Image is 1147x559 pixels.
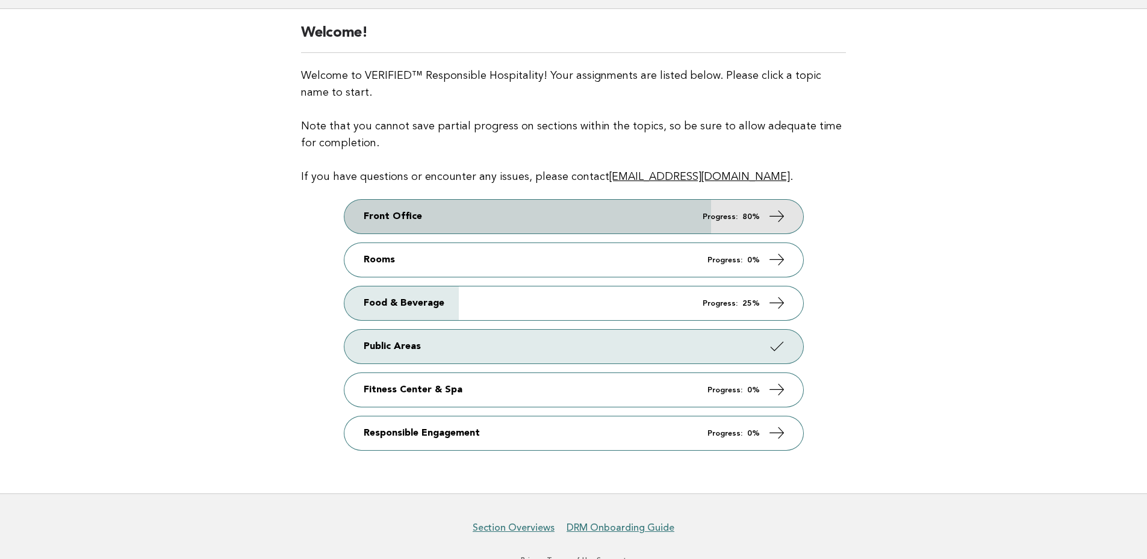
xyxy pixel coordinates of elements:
a: [EMAIL_ADDRESS][DOMAIN_NAME] [609,171,790,182]
em: Progress: [703,300,738,307]
h2: Welcome! [301,23,846,53]
a: Responsible Engagement Progress: 0% [344,416,803,450]
em: Progress: [703,213,738,221]
a: Public Areas [344,330,803,363]
strong: 0% [747,386,760,394]
a: Section Overviews [473,522,555,534]
strong: 80% [742,213,760,221]
em: Progress: [707,256,742,264]
p: Welcome to VERIFIED™ Responsible Hospitality! Your assignments are listed below. Please click a t... [301,67,846,185]
a: Rooms Progress: 0% [344,243,803,277]
strong: 0% [747,256,760,264]
strong: 25% [742,300,760,307]
a: Food & Beverage Progress: 25% [344,286,803,320]
a: DRM Onboarding Guide [567,522,674,534]
strong: 0% [747,430,760,437]
em: Progress: [707,386,742,394]
em: Progress: [707,430,742,437]
a: Front Office Progress: 80% [344,200,803,233]
a: Fitness Center & Spa Progress: 0% [344,373,803,407]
